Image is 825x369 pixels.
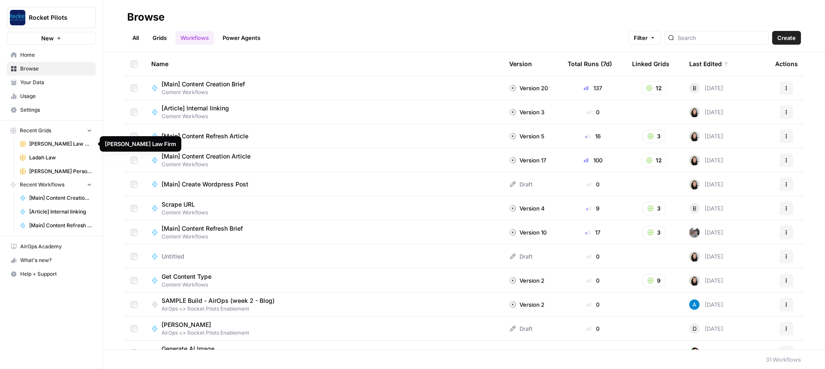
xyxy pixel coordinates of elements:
[689,323,723,334] div: [DATE]
[162,104,229,113] span: [Article] Internal linking
[16,137,96,151] a: [PERSON_NAME] Law Firm
[7,253,96,267] button: What's new?
[16,165,96,178] a: [PERSON_NAME] Personal Injury & Car Accident Lawyers
[568,348,618,357] div: 0
[20,181,64,189] span: Recent Workflows
[151,296,495,313] a: SAMPLE Build - AirOps (week 2 - Blog)AirOps <> Rocket Pilots Enablement
[689,179,723,189] div: [DATE]
[641,81,667,95] button: 12
[16,205,96,219] a: [Article] Internal linking
[151,152,495,168] a: [Main] Content Creation ArticleContent Workflows
[689,275,723,286] div: [DATE]
[509,204,545,213] div: Version 4
[689,227,700,238] img: a2mlt6f1nb2jhzcjxsuraj5rj4vi
[568,52,612,76] div: Total Runs (7d)
[162,320,242,329] span: [PERSON_NAME]
[16,151,96,165] a: Ladah Law
[689,155,723,165] div: [DATE]
[29,168,92,175] span: [PERSON_NAME] Personal Injury & Car Accident Lawyers
[568,84,618,92] div: 137
[642,201,666,215] button: 3
[151,132,495,140] a: [Main] Content Refresh Article
[7,240,96,253] a: AirOps Academy
[20,79,92,86] span: Your Data
[162,281,218,289] span: Content Workflows
[151,252,495,261] a: Untitled
[568,300,618,309] div: 0
[162,132,248,140] span: [Main] Content Refresh Article
[7,89,96,103] a: Usage
[20,106,92,114] span: Settings
[217,31,266,45] a: Power Agents
[29,222,92,229] span: [Main] Content Refresh Article
[7,124,96,137] button: Recent Grids
[568,324,618,333] div: 0
[509,180,532,189] div: Draft
[162,88,252,96] span: Content Workflows
[568,108,618,116] div: 0
[689,275,700,286] img: t5ef5oef8zpw1w4g2xghobes91mw
[689,131,723,141] div: [DATE]
[509,300,544,309] div: Version 2
[772,31,801,45] button: Create
[7,62,96,76] a: Browse
[127,31,144,45] a: All
[689,179,700,189] img: t5ef5oef8zpw1w4g2xghobes91mw
[634,34,648,42] span: Filter
[151,80,495,96] a: [Main] Content Creation BriefContent Workflows
[689,299,700,310] img: o3cqybgnmipr355j8nz4zpq1mc6x
[7,103,96,117] a: Settings
[29,140,92,148] span: [PERSON_NAME] Law Firm
[20,51,92,59] span: Home
[162,224,243,233] span: [Main] Content Refresh Brief
[162,305,281,313] span: AirOps <> Rocket Pilots Enablement
[162,152,251,161] span: [Main] Content Creation Article
[162,296,275,305] span: SAMPLE Build - AirOps (week 2 - Blog)
[147,31,172,45] a: Grids
[568,132,618,140] div: 16
[777,34,796,42] span: Create
[693,84,697,92] span: B
[7,76,96,89] a: Your Data
[766,355,801,364] div: 31 Workflows
[7,7,96,28] button: Workspace: Rocket Pilots
[162,180,248,189] span: [Main] Create Wordpress Post
[509,228,547,237] div: Version 10
[151,200,495,217] a: Scrape URLContent Workflows
[509,132,544,140] div: Version 5
[509,276,544,285] div: Version 2
[568,276,618,285] div: 0
[162,329,249,337] span: AirOps <> Rocket Pilots Enablement
[20,270,92,278] span: Help + Support
[689,203,723,213] div: [DATE]
[509,324,532,333] div: Draft
[7,267,96,281] button: Help + Support
[16,219,96,232] a: [Main] Content Refresh Article
[693,324,697,333] span: D
[642,226,666,239] button: 3
[16,191,96,205] a: [Main] Content Creation Brief
[162,272,211,281] span: Get Content Type
[689,299,723,310] div: [DATE]
[689,52,729,76] div: Last Edited
[568,228,618,237] div: 17
[175,31,214,45] a: Workflows
[29,13,81,22] span: Rocket Pilots
[641,153,667,167] button: 12
[689,83,723,93] div: [DATE]
[7,254,95,267] div: What's new?
[7,178,96,191] button: Recent Workflows
[568,204,618,213] div: 9
[20,127,51,134] span: Recent Grids
[151,345,495,361] a: Generate AI ImageContent Workflows
[127,10,165,24] div: Browse
[509,252,532,261] div: Draft
[568,156,618,165] div: 100
[7,32,96,45] button: New
[689,251,723,262] div: [DATE]
[509,156,546,165] div: Version 17
[162,233,250,241] span: Content Workflows
[689,348,723,358] div: [DATE]
[29,208,92,216] span: [Article] Internal linking
[509,84,548,92] div: Version 20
